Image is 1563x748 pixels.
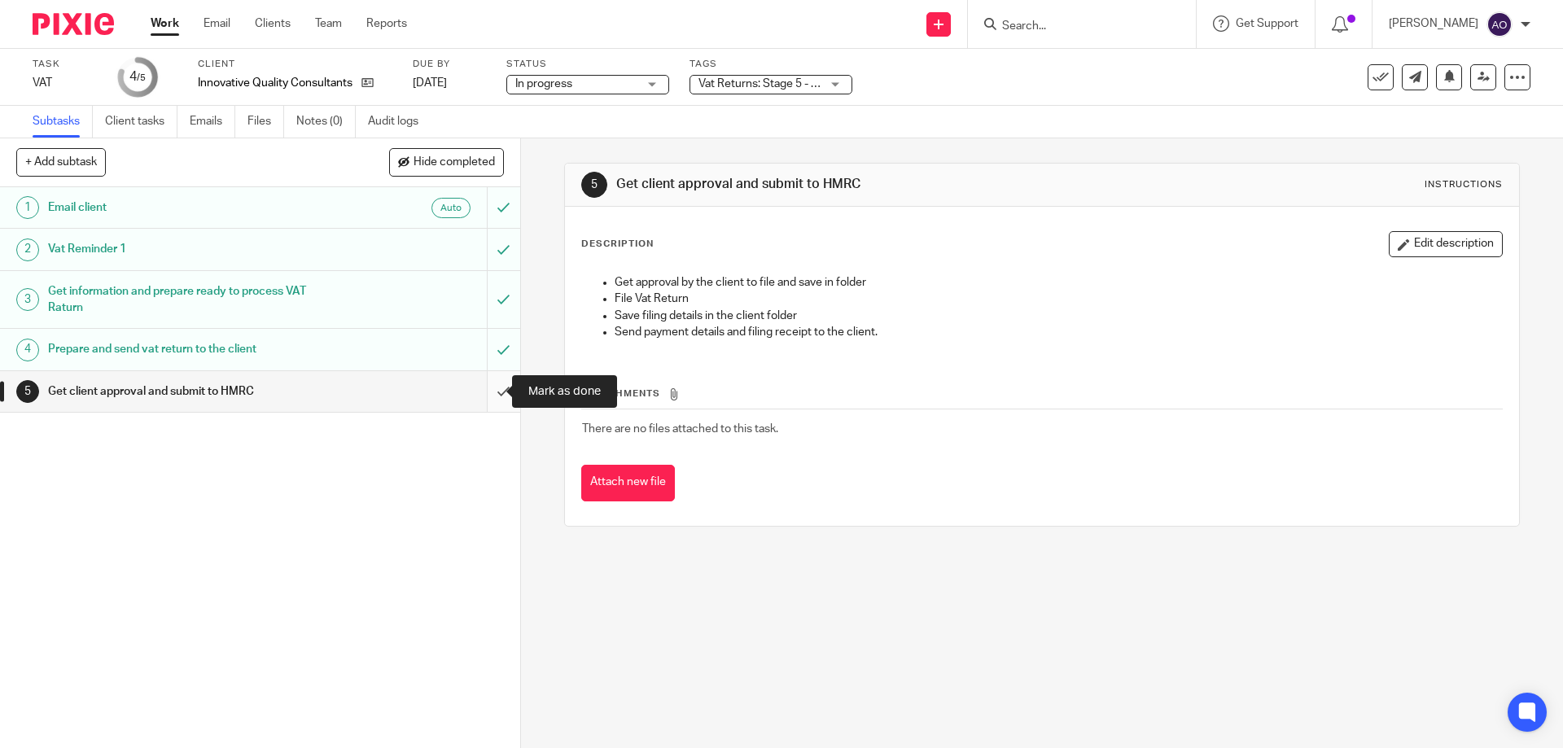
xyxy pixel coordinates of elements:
span: Attachments [582,389,660,398]
p: Description [581,238,654,251]
div: 2 [16,238,39,261]
a: Client tasks [105,106,177,138]
div: 4 [16,339,39,361]
div: 3 [16,288,39,311]
a: Notes (0) [296,106,356,138]
a: Files [247,106,284,138]
div: Auto [431,198,471,218]
span: Hide completed [414,156,495,169]
a: Work [151,15,179,32]
h1: Vat Reminder 1 [48,237,330,261]
label: Task [33,58,98,71]
a: Clients [255,15,291,32]
div: Instructions [1425,178,1503,191]
div: 5 [581,172,607,198]
button: Attach new file [581,465,675,501]
a: Subtasks [33,106,93,138]
img: svg%3E [1486,11,1513,37]
p: Save filing details in the client folder [615,308,1501,324]
img: Pixie [33,13,114,35]
div: 1 [16,196,39,219]
p: [PERSON_NAME] [1389,15,1478,32]
span: [DATE] [413,77,447,89]
div: VAT [33,75,98,91]
h1: Get client approval and submit to HMRC [616,176,1077,193]
label: Client [198,58,392,71]
label: Tags [690,58,852,71]
span: In progress [515,78,572,90]
a: Team [315,15,342,32]
a: Reports [366,15,407,32]
label: Due by [413,58,486,71]
h1: Prepare and send vat return to the client [48,337,330,361]
span: There are no files attached to this task. [582,423,778,435]
input: Search [1000,20,1147,34]
button: Hide completed [389,148,504,176]
div: 5 [16,380,39,403]
a: Audit logs [368,106,431,138]
small: /5 [137,73,146,82]
button: + Add subtask [16,148,106,176]
p: Innovative Quality Consultants Ltd [198,75,353,91]
p: File Vat Return [615,291,1501,307]
button: Edit description [1389,231,1503,257]
label: Status [506,58,669,71]
h1: Get information and prepare ready to process VAT Raturn [48,279,330,321]
a: Email [204,15,230,32]
span: Get Support [1236,18,1298,29]
p: Send payment details and filing receipt to the client. [615,324,1501,340]
div: 4 [129,68,146,86]
span: Vat Returns: Stage 5 - Returns Submitted & Receipt In Folder [698,78,1006,90]
h1: Email client [48,195,330,220]
a: Emails [190,106,235,138]
p: Get approval by the client to file and save in folder [615,274,1501,291]
h1: Get client approval and submit to HMRC [48,379,330,404]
